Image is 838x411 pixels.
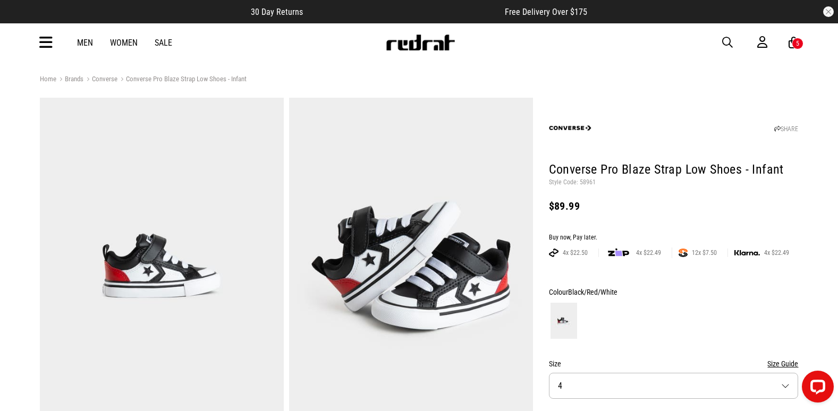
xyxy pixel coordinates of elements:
span: 4 [558,381,562,391]
img: AFTERPAY [549,249,558,257]
a: Converse Pro Blaze Strap Low Shoes - Infant [117,75,247,85]
button: Size Guide [767,357,798,370]
span: Black/Red/White [568,288,617,296]
a: 5 [789,37,799,48]
span: 12x $7.50 [688,249,721,257]
img: Redrat logo [385,35,455,50]
span: 4x $22.50 [558,249,592,257]
img: Black/Red/White [551,303,577,339]
a: Sale [155,38,172,48]
div: Colour [549,286,799,298]
span: 30 Day Returns [251,7,303,17]
a: SHARE [774,125,798,133]
img: KLARNA [734,250,760,256]
div: $89.99 [549,200,799,212]
button: 4 [549,373,799,399]
span: 4x $22.49 [760,249,793,257]
a: Converse [83,75,117,85]
span: 4x $22.49 [632,249,665,257]
img: SPLITPAY [679,249,688,257]
p: Style Code: 58961 [549,178,799,187]
span: Free Delivery Over $175 [505,7,587,17]
img: zip [608,247,629,258]
div: Buy now, Pay later. [549,234,799,242]
a: Men [77,38,93,48]
iframe: LiveChat chat widget [793,366,838,411]
div: Size [549,357,799,370]
a: Brands [56,75,83,85]
div: 5 [796,40,799,47]
a: Women [110,38,138,48]
iframe: Customer reviews powered by Trustpilot [324,6,484,17]
h1: Converse Pro Blaze Strap Low Shoes - Infant [549,161,799,178]
img: Converse [549,107,591,149]
a: Home [40,75,56,83]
